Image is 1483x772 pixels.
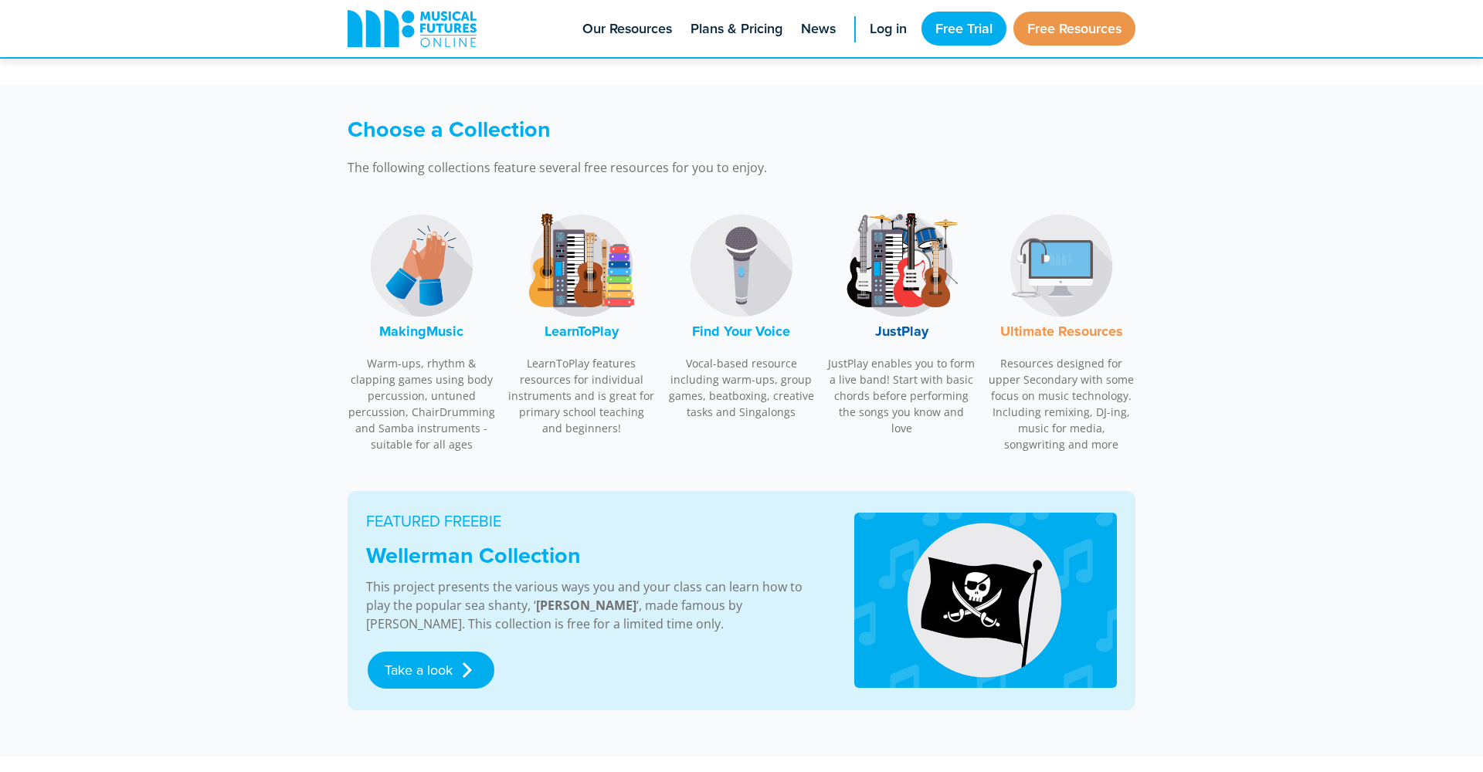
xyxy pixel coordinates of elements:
img: JustPlay Logo [843,208,959,323]
strong: Wellerman Collection [366,539,581,571]
p: This project presents the various ways you and your class can learn how to play the popular sea s... [366,577,816,633]
a: Free Trial [921,12,1006,46]
font: LearnToPlay [545,321,619,341]
a: LearnToPlay LogoLearnToPlay LearnToPlay features resources for individual instruments and is grea... [507,200,656,445]
font: Find Your Voice [692,321,790,341]
p: The following collections feature several free resources for you to enjoy. [348,158,950,177]
a: Find Your Voice LogoFind Your Voice Vocal-based resource including warm-ups, group games, beatbox... [667,200,816,428]
font: JustPlay [875,321,928,341]
span: News [801,19,836,39]
img: LearnToPlay Logo [524,208,640,323]
span: Plans & Pricing [691,19,782,39]
span: Our Resources [582,19,672,39]
a: Music Technology LogoUltimate Resources Resources designed for upper Secondary with some focus on... [987,200,1135,461]
p: FEATURED FREEBIE [366,510,816,533]
h3: Choose a Collection [348,116,950,143]
p: LearnToPlay features resources for individual instruments and is great for primary school teachin... [507,355,656,436]
span: Log in [870,19,907,39]
a: MakingMusic LogoMakingMusic Warm-ups, rhythm & clapping games using body percussion, untuned perc... [348,200,496,461]
img: MakingMusic Logo [364,208,480,323]
p: Resources designed for upper Secondary with some focus on music technology. Including remixing, D... [987,355,1135,452]
a: Take a look [368,652,494,689]
p: JustPlay enables you to form a live band! Start with basic chords before performing the songs you... [827,355,976,436]
p: Vocal-based resource including warm-ups, group games, beatboxing, creative tasks and Singalongs [667,355,816,420]
font: Ultimate Resources [1000,321,1123,341]
a: JustPlay LogoJustPlay JustPlay enables you to form a live band! Start with basic chords before pe... [827,200,976,445]
img: Music Technology Logo [1003,208,1119,323]
p: Warm-ups, rhythm & clapping games using body percussion, untuned percussion, ChairDrumming and Sa... [348,355,496,452]
strong: [PERSON_NAME] [536,597,636,614]
img: Find Your Voice Logo [684,208,799,323]
font: MakingMusic [379,321,463,341]
a: Free Resources [1013,12,1135,46]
